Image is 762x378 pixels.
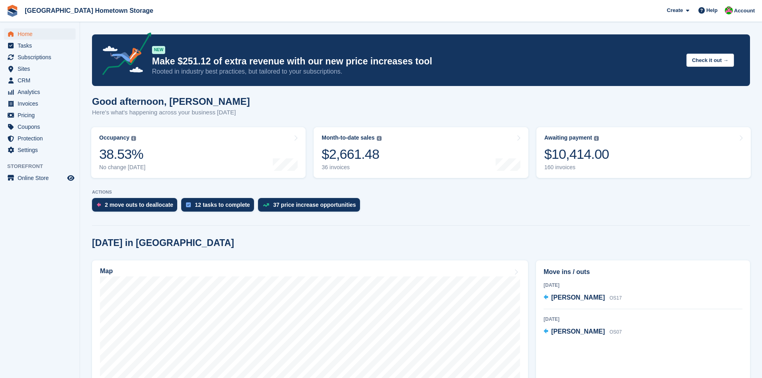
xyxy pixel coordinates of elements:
[18,75,66,86] span: CRM
[544,146,609,162] div: $10,414.00
[544,316,742,323] div: [DATE]
[610,329,622,335] span: OS07
[22,4,156,17] a: [GEOGRAPHIC_DATA] Hometown Storage
[4,172,76,184] a: menu
[4,28,76,40] a: menu
[18,86,66,98] span: Analytics
[195,202,250,208] div: 12 tasks to complete
[131,136,136,141] img: icon-info-grey-7440780725fd019a000dd9b08b2336e03edf1995a4989e88bcd33f0948082b44.svg
[4,86,76,98] a: menu
[18,133,66,144] span: Protection
[66,173,76,183] a: Preview store
[91,127,306,178] a: Occupancy 38.53% No change [DATE]
[152,56,680,67] p: Make $251.12 of extra revenue with our new price increases tool
[322,134,374,141] div: Month-to-date sales
[725,6,733,14] img: Frank Coselli
[4,52,76,63] a: menu
[4,75,76,86] a: menu
[99,146,146,162] div: 38.53%
[734,7,755,15] span: Account
[314,127,528,178] a: Month-to-date sales $2,661.48 36 invoices
[544,134,592,141] div: Awaiting payment
[544,282,742,289] div: [DATE]
[181,198,258,216] a: 12 tasks to complete
[610,295,622,301] span: OS17
[18,40,66,51] span: Tasks
[536,127,751,178] a: Awaiting payment $10,414.00 160 invoices
[99,134,129,141] div: Occupancy
[4,133,76,144] a: menu
[551,294,605,301] span: [PERSON_NAME]
[4,121,76,132] a: menu
[92,96,250,107] h1: Good afternoon, [PERSON_NAME]
[667,6,683,14] span: Create
[152,46,165,54] div: NEW
[18,172,66,184] span: Online Store
[92,190,750,195] p: ACTIONS
[92,108,250,117] p: Here's what's happening across your business [DATE]
[686,54,734,67] button: Check it out →
[377,136,382,141] img: icon-info-grey-7440780725fd019a000dd9b08b2336e03edf1995a4989e88bcd33f0948082b44.svg
[594,136,599,141] img: icon-info-grey-7440780725fd019a000dd9b08b2336e03edf1995a4989e88bcd33f0948082b44.svg
[96,32,152,78] img: price-adjustments-announcement-icon-8257ccfd72463d97f412b2fc003d46551f7dbcb40ab6d574587a9cd5c0d94...
[4,144,76,156] a: menu
[92,198,181,216] a: 2 move outs to deallocate
[263,203,269,207] img: price_increase_opportunities-93ffe204e8149a01c8c9dc8f82e8f89637d9d84a8eef4429ea346261dce0b2c0.svg
[7,162,80,170] span: Storefront
[18,144,66,156] span: Settings
[544,164,609,171] div: 160 invoices
[544,293,622,303] a: [PERSON_NAME] OS17
[273,202,356,208] div: 37 price increase opportunities
[18,52,66,63] span: Subscriptions
[4,63,76,74] a: menu
[4,40,76,51] a: menu
[18,98,66,109] span: Invoices
[4,98,76,109] a: menu
[152,67,680,76] p: Rooted in industry best practices, but tailored to your subscriptions.
[6,5,18,17] img: stora-icon-8386f47178a22dfd0bd8f6a31ec36ba5ce8667c1dd55bd0f319d3a0aa187defe.svg
[4,110,76,121] a: menu
[186,202,191,207] img: task-75834270c22a3079a89374b754ae025e5fb1db73e45f91037f5363f120a921f8.svg
[258,198,364,216] a: 37 price increase opportunities
[105,202,173,208] div: 2 move outs to deallocate
[99,164,146,171] div: No change [DATE]
[322,146,381,162] div: $2,661.48
[544,327,622,337] a: [PERSON_NAME] OS07
[18,121,66,132] span: Coupons
[322,164,381,171] div: 36 invoices
[706,6,718,14] span: Help
[18,63,66,74] span: Sites
[18,28,66,40] span: Home
[100,268,113,275] h2: Map
[544,267,742,277] h2: Move ins / outs
[18,110,66,121] span: Pricing
[551,328,605,335] span: [PERSON_NAME]
[97,202,101,207] img: move_outs_to_deallocate_icon-f764333ba52eb49d3ac5e1228854f67142a1ed5810a6f6cc68b1a99e826820c5.svg
[92,238,234,248] h2: [DATE] in [GEOGRAPHIC_DATA]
